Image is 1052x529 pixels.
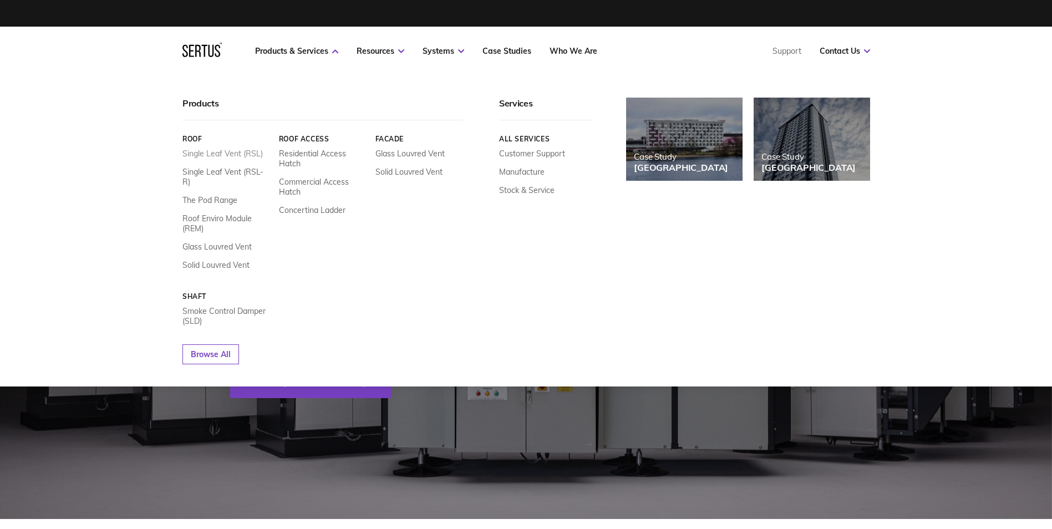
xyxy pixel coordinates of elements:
[255,46,338,56] a: Products & Services
[182,149,263,159] a: Single Leaf Vent (RSL)
[375,167,442,177] a: Solid Louvred Vent
[278,205,345,215] a: Concertina Ladder
[182,306,271,326] a: Smoke Control Damper (SLD)
[278,177,367,197] a: Commercial Access Hatch
[499,185,555,195] a: Stock & Service
[375,149,444,159] a: Glass Louvred Vent
[182,242,252,252] a: Glass Louvred Vent
[482,46,531,56] a: Case Studies
[357,46,404,56] a: Resources
[852,400,1052,529] iframe: Chat Widget
[761,162,856,173] div: [GEOGRAPHIC_DATA]
[182,344,239,364] a: Browse All
[182,213,271,233] a: Roof Enviro Module (REM)
[626,98,743,181] a: Case Study[GEOGRAPHIC_DATA]
[634,162,728,173] div: [GEOGRAPHIC_DATA]
[499,98,593,120] div: Services
[761,151,856,162] div: Case Study
[182,292,271,301] a: Shaft
[773,46,801,56] a: Support
[499,149,565,159] a: Customer Support
[423,46,464,56] a: Systems
[499,167,545,177] a: Manufacture
[182,135,271,143] a: Roof
[182,260,250,270] a: Solid Louvred Vent
[182,98,463,120] div: Products
[499,135,593,143] a: All services
[375,135,463,143] a: Facade
[634,151,728,162] div: Case Study
[820,46,870,56] a: Contact Us
[278,149,367,169] a: Residential Access Hatch
[182,195,237,205] a: The Pod Range
[182,167,271,187] a: Single Leaf Vent (RSL-R)
[278,135,367,143] a: Roof Access
[754,98,870,181] a: Case Study[GEOGRAPHIC_DATA]
[550,46,597,56] a: Who We Are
